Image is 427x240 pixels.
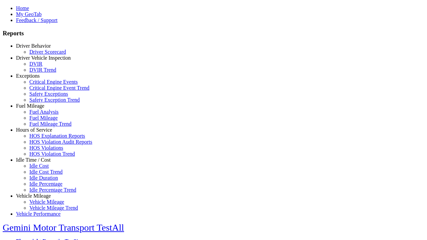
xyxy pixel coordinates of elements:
[29,133,85,139] a: HOS Explanation Reports
[16,193,51,199] a: Vehicle Mileage
[16,103,44,109] a: Fuel Mileage
[29,199,64,205] a: Vehicle Mileage
[16,55,71,61] a: Driver Vehicle Inspection
[29,181,62,187] a: Idle Percentage
[29,175,58,181] a: Idle Duration
[29,115,58,121] a: Fuel Mileage
[16,127,52,133] a: Hours of Service
[29,145,63,151] a: HOS Violations
[29,187,76,193] a: Idle Percentage Trend
[29,85,89,91] a: Critical Engine Event Trend
[29,109,59,115] a: Fuel Analysis
[16,17,57,23] a: Feedback / Support
[29,169,63,175] a: Idle Cost Trend
[16,43,51,49] a: Driver Behavior
[29,139,92,145] a: HOS Violation Audit Reports
[16,5,29,11] a: Home
[3,222,124,233] a: Gemini Motor Transport TestAll
[29,121,71,127] a: Fuel Mileage Trend
[16,73,40,79] a: Exceptions
[29,163,49,169] a: Idle Cost
[16,211,61,217] a: Vehicle Performance
[29,151,75,157] a: HOS Violation Trend
[29,49,66,55] a: Driver Scorecard
[29,205,78,211] a: Vehicle Mileage Trend
[29,79,78,85] a: Critical Engine Events
[29,97,80,103] a: Safety Exception Trend
[29,67,56,73] a: DVIR Trend
[16,157,51,163] a: Idle Time / Cost
[16,11,42,17] a: My GeoTab
[3,30,424,37] h3: Reports
[29,91,68,97] a: Safety Exceptions
[29,61,42,67] a: DVIR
